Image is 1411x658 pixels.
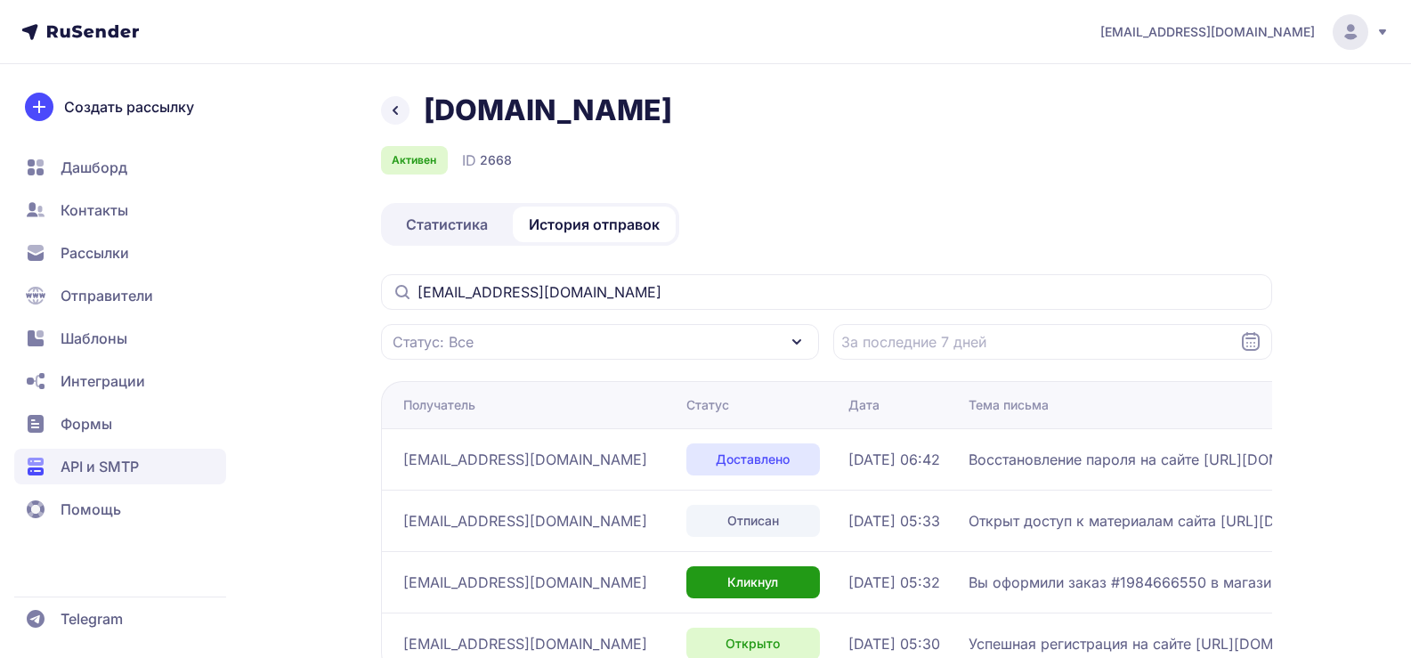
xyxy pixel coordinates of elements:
span: Восстановление пароля на сайте [URL][DOMAIN_NAME] [969,449,1359,470]
span: [EMAIL_ADDRESS][DOMAIN_NAME] [403,633,647,654]
span: [EMAIL_ADDRESS][DOMAIN_NAME] [403,449,647,470]
div: Тема письма [969,396,1049,414]
a: История отправок [513,207,676,242]
span: Открыто [726,635,780,653]
h1: [DOMAIN_NAME] [424,93,672,128]
div: ID [462,150,512,171]
span: [DATE] 06:42 [848,449,940,470]
span: Успешная регистрация на сайте [URL][DOMAIN_NAME] [969,633,1351,654]
input: Поиск [381,274,1272,310]
span: Формы [61,413,112,435]
span: Контакты [61,199,128,221]
span: Активен [392,153,436,167]
span: Отправители [61,285,153,306]
span: Кликнул [727,573,778,591]
span: Интеграции [61,370,145,392]
span: [DATE] 05:33 [848,510,940,532]
span: Статистика [406,214,488,235]
span: Шаблоны [61,328,127,349]
span: API и SMTP [61,456,139,477]
span: [EMAIL_ADDRESS][DOMAIN_NAME] [403,572,647,593]
div: Дата [848,396,880,414]
input: Datepicker input [833,324,1272,360]
span: Отписан [727,512,779,530]
a: Telegram [14,601,226,637]
span: 2668 [480,151,512,169]
span: Telegram [61,608,123,630]
div: Статус [686,396,729,414]
span: [DATE] 05:32 [848,572,940,593]
span: [DATE] 05:30 [848,633,940,654]
span: Открыт доступ к материалам сайта [URL][DOMAIN_NAME] [969,510,1376,532]
span: История отправок [529,214,660,235]
span: Доставлено [716,451,790,468]
span: Дашборд [61,157,127,178]
span: [EMAIL_ADDRESS][DOMAIN_NAME] [403,510,647,532]
span: Рассылки [61,242,129,264]
div: Получатель [403,396,475,414]
span: Статус: Все [393,331,474,353]
a: Статистика [385,207,509,242]
span: Помощь [61,499,121,520]
span: Создать рассылку [64,96,194,118]
span: [EMAIL_ADDRESS][DOMAIN_NAME] [1100,23,1315,41]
